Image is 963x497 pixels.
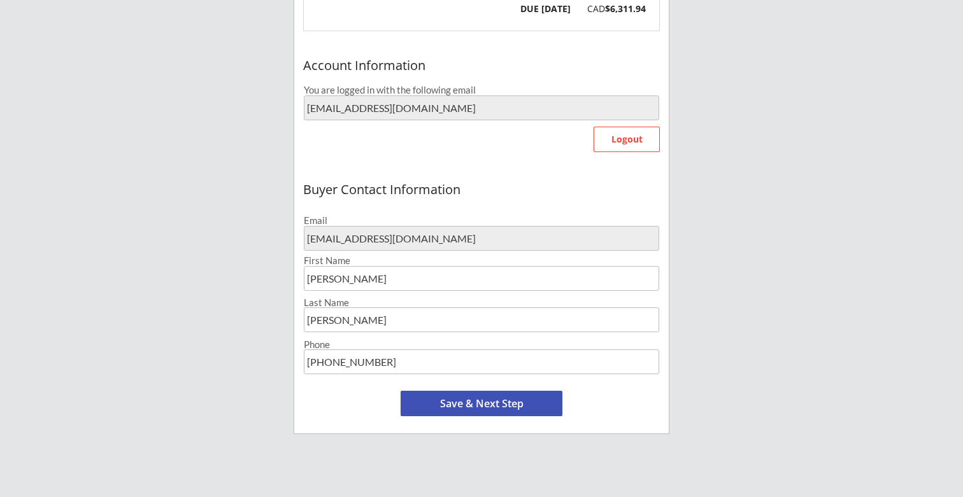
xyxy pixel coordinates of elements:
div: You are logged in with the following email [304,85,659,95]
button: Save & Next Step [401,391,562,416]
div: Buyer Contact Information [303,183,660,197]
div: Email [304,216,659,225]
div: Phone [304,340,659,349]
div: Last Name [304,298,659,307]
div: CAD [578,4,646,13]
div: First Name [304,256,659,265]
div: Account Information [303,59,660,73]
div: DUE [DATE] [518,4,571,13]
button: Logout [594,127,660,152]
strong: $6,311.94 [605,3,646,15]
